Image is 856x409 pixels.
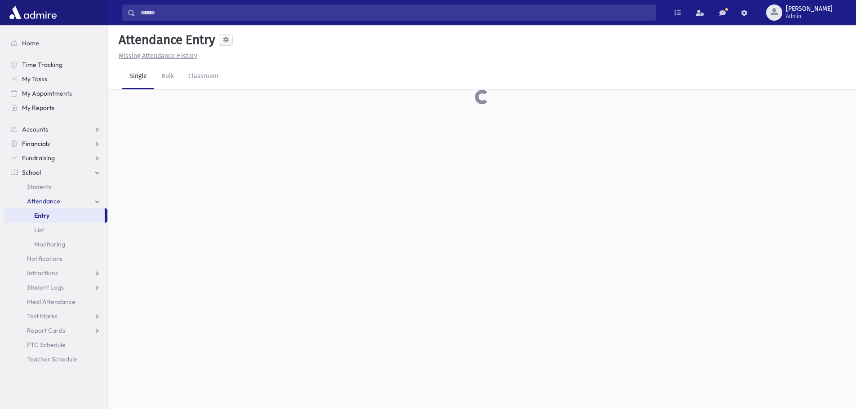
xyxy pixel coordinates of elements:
span: My Reports [22,104,54,112]
a: PTC Schedule [4,338,107,352]
span: Home [22,39,39,47]
a: My Tasks [4,72,107,86]
h5: Attendance Entry [115,32,215,48]
span: Entry [34,211,49,220]
a: Financials [4,136,107,151]
span: Meal Attendance [27,298,75,306]
a: My Appointments [4,86,107,101]
span: School [22,168,41,176]
a: Attendance [4,194,107,208]
span: Fundraising [22,154,55,162]
a: Report Cards [4,323,107,338]
span: Student Logs [27,283,64,291]
a: Infractions [4,266,107,280]
a: Meal Attendance [4,295,107,309]
span: My Tasks [22,75,47,83]
span: List [34,226,44,234]
span: Notifications [27,255,62,263]
a: Monitoring [4,237,107,251]
a: My Reports [4,101,107,115]
span: [PERSON_NAME] [786,5,833,13]
span: PTC Schedule [27,341,66,349]
a: Single [122,64,154,89]
a: Student Logs [4,280,107,295]
span: Report Cards [27,326,65,334]
span: My Appointments [22,89,72,97]
a: Accounts [4,122,107,136]
a: Fundraising [4,151,107,165]
a: Classroom [181,64,226,89]
a: Notifications [4,251,107,266]
span: Infractions [27,269,58,277]
span: Financials [22,140,50,148]
span: Monitoring [34,240,65,248]
span: Teacher Schedule [27,355,77,363]
span: Accounts [22,125,48,133]
a: Teacher Schedule [4,352,107,366]
input: Search [135,4,656,21]
a: School [4,165,107,180]
a: Missing Attendance History [115,52,197,60]
a: Time Tracking [4,57,107,72]
a: Entry [4,208,105,223]
span: Test Marks [27,312,58,320]
span: Attendance [27,197,60,205]
a: List [4,223,107,237]
a: Home [4,36,107,50]
span: Students [27,183,52,191]
u: Missing Attendance History [119,52,197,60]
span: Admin [786,13,833,20]
span: Time Tracking [22,61,62,69]
a: Test Marks [4,309,107,323]
a: Students [4,180,107,194]
img: AdmirePro [7,4,59,22]
a: Bulk [154,64,181,89]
